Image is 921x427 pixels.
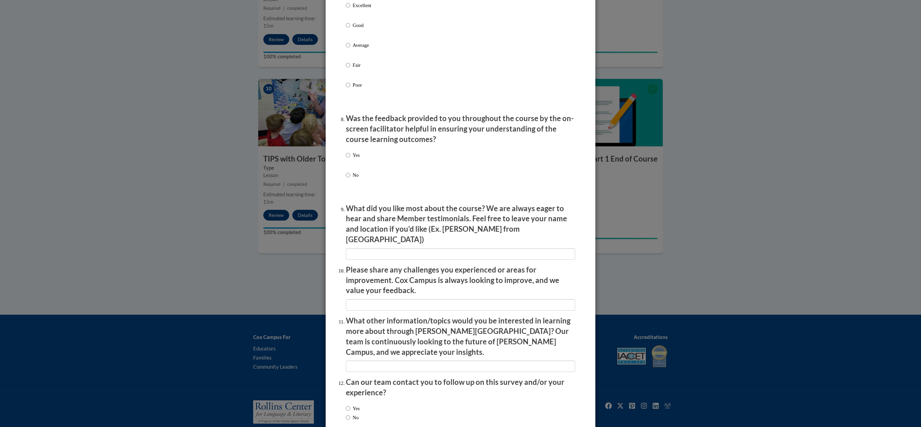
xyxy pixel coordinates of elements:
input: No [346,171,350,179]
p: Please share any challenges you experienced or areas for improvement. Cox Campus is always lookin... [346,265,575,296]
input: Excellent [346,2,350,9]
p: Was the feedback provided to you throughout the course by the on-screen facilitator helpful in en... [346,113,575,144]
p: What other information/topics would you be interested in learning more about through [PERSON_NAME... [346,316,575,357]
p: Good [353,22,371,29]
input: Poor [346,81,350,89]
label: No [346,414,359,421]
input: Fair [346,61,350,69]
p: Average [353,41,371,49]
p: Excellent [353,2,371,9]
p: Poor [353,81,371,89]
p: Yes [353,151,360,159]
input: Good [346,22,350,29]
p: No [353,171,360,179]
p: Fair [353,61,371,69]
label: Yes [346,405,360,412]
p: Can our team contact you to follow up on this survey and/or your experience? [346,377,575,398]
input: No [346,414,350,421]
input: Yes [346,405,350,412]
p: What did you like most about the course? We are always eager to hear and share Member testimonial... [346,203,575,245]
input: Average [346,41,350,49]
input: Yes [346,151,350,159]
